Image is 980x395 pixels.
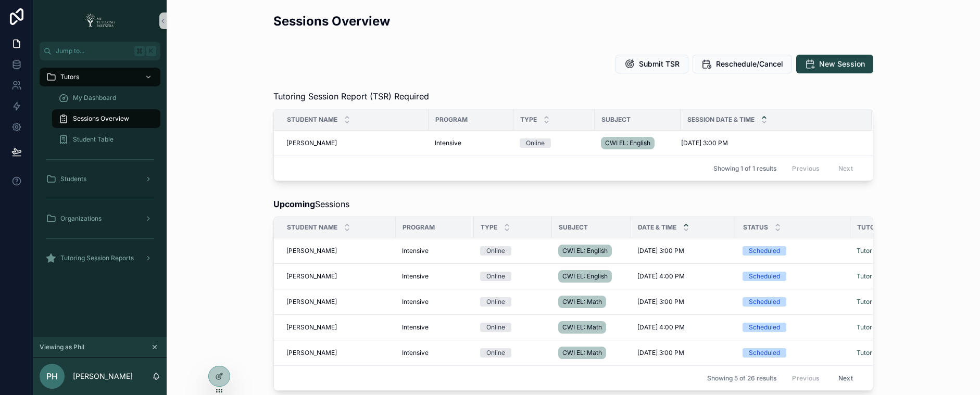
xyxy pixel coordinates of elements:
[402,247,429,255] span: Intensive
[559,223,588,232] span: Subject
[562,272,608,281] span: CWI EL: English
[82,12,118,29] img: App logo
[486,246,505,256] div: Online
[831,370,860,386] button: Next
[286,349,337,357] span: [PERSON_NAME]
[33,60,167,281] div: scrollable content
[857,298,886,305] a: Tutor Link
[60,214,102,223] span: Organizations
[601,116,631,124] span: Subject
[286,139,337,147] span: [PERSON_NAME]
[638,223,676,232] span: Date & Time
[520,116,537,124] span: Type
[605,139,650,147] span: CWI EL: English
[637,272,685,281] span: [DATE] 4:00 PM
[857,323,886,331] a: Tutor Link
[40,68,160,86] a: Tutors
[819,59,865,69] span: New Session
[637,247,684,255] span: [DATE] 3:00 PM
[435,116,468,124] span: Program
[562,298,602,306] span: CWI EL: Math
[40,343,84,351] span: Viewing as Phil
[435,139,461,147] span: Intensive
[693,55,792,73] button: Reschedule/Cancel
[687,116,755,124] span: Session Date & Time
[486,297,505,307] div: Online
[273,199,315,209] strong: Upcoming
[403,223,435,232] span: Program
[749,348,780,358] div: Scheduled
[749,246,780,256] div: Scheduled
[637,349,684,357] span: [DATE] 3:00 PM
[60,175,86,183] span: Students
[402,323,429,332] span: Intensive
[486,323,505,332] div: Online
[287,116,337,124] span: Student Name
[402,272,429,281] span: Intensive
[562,247,608,255] span: CWI EL: English
[562,349,602,357] span: CWI EL: Math
[637,323,685,332] span: [DATE] 4:00 PM
[273,90,429,103] span: Tutoring Session Report (TSR) Required
[526,138,545,148] div: Online
[749,297,780,307] div: Scheduled
[73,114,129,123] span: Sessions Overview
[713,164,776,173] span: Showing 1 of 1 results
[60,73,79,81] span: Tutors
[707,374,776,383] span: Showing 5 of 26 results
[40,209,160,228] a: Organizations
[615,55,688,73] button: Submit TSR
[639,59,680,69] span: Submit TSR
[52,130,160,149] a: Student Table
[273,198,349,210] span: Sessions
[46,370,58,383] span: PH
[73,94,116,102] span: My Dashboard
[286,323,337,332] span: [PERSON_NAME]
[286,247,337,255] span: [PERSON_NAME]
[52,109,160,128] a: Sessions Overview
[147,47,155,55] span: K
[857,247,886,254] a: Tutor Link
[73,371,133,381] p: [PERSON_NAME]
[73,135,114,144] span: Student Table
[481,223,497,232] span: Type
[40,249,160,267] a: Tutoring Session Reports
[716,59,783,69] span: Reschedule/Cancel
[743,223,768,232] span: Status
[749,272,780,281] div: Scheduled
[402,298,429,306] span: Intensive
[52,88,160,107] a: My Dashboard
[56,47,130,55] span: Jump to...
[287,223,337,232] span: Student Name
[402,349,429,357] span: Intensive
[286,298,337,306] span: [PERSON_NAME]
[749,323,780,332] div: Scheduled
[857,349,886,356] a: Tutor Link
[637,298,684,306] span: [DATE] 3:00 PM
[486,272,505,281] div: Online
[286,272,337,281] span: [PERSON_NAME]
[486,348,505,358] div: Online
[60,254,134,262] span: Tutoring Session Reports
[681,139,728,147] span: [DATE] 3:00 PM
[40,42,160,60] button: Jump to...K
[40,170,160,188] a: Students
[273,12,390,30] h2: Sessions Overview
[562,323,602,332] span: CWI EL: Math
[796,55,873,73] button: New Session
[857,272,886,280] a: Tutor Link
[857,223,924,232] span: Tutor Session Link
